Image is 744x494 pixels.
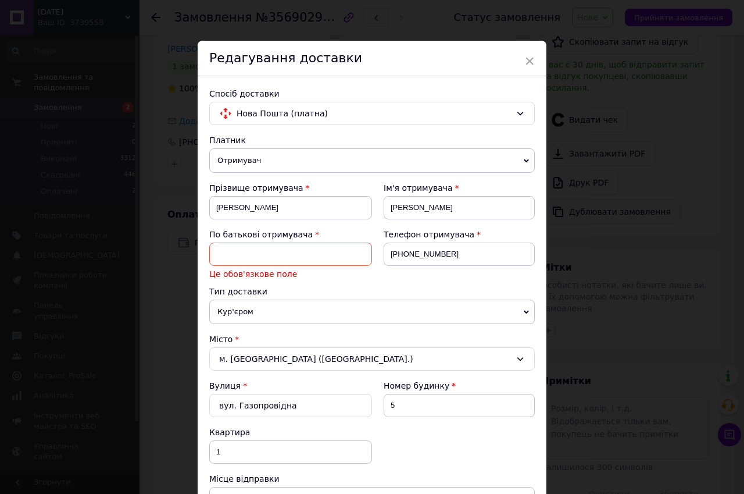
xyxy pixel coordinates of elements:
span: Платник [209,136,246,145]
span: По батькові отримувача [209,230,313,239]
div: м. [GEOGRAPHIC_DATA] ([GEOGRAPHIC_DATA].) [209,347,535,371]
span: Квартира [209,428,250,437]
span: × [524,51,535,71]
span: Кур'єром [209,300,535,324]
span: Це обов'язкове поле [209,268,372,280]
span: Телефон отримувача [384,230,474,239]
span: Номер будинку [384,381,449,390]
span: Місце відправки [209,474,280,484]
div: Спосіб доставки [209,88,535,99]
span: Тип доставки [209,287,267,296]
div: Редагування доставки [198,41,546,76]
input: +380 [384,243,535,266]
div: Місто [209,333,535,345]
span: Нова Пошта (платна) [237,107,511,120]
span: Прізвище отримувача [209,183,303,193]
span: Ім'я отримувача [384,183,453,193]
label: Вулиця [209,381,241,390]
span: Отримувач [209,148,535,173]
